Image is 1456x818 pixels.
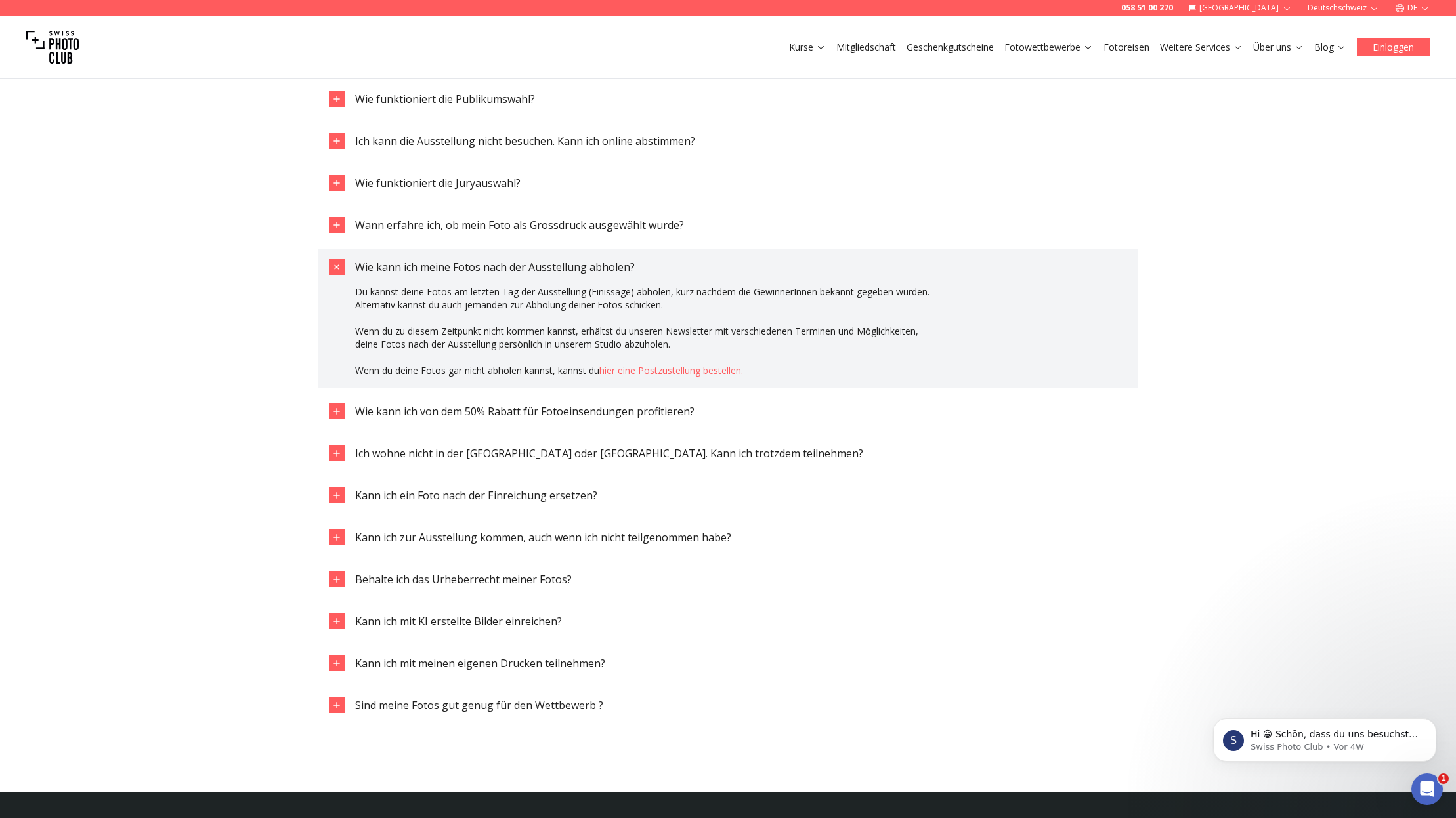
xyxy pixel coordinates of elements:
span: Wie kann ich von dem 50% Rabatt für Fotoeinsendungen profitieren? [355,404,695,419]
button: Mitgliedschaft [831,38,901,56]
button: Wie kann ich meine Fotos nach der Ausstellung abholen? [318,249,1138,285]
button: Wie funktioniert die Publikumswahl? [318,81,1138,117]
span: Ich kann die Ausstellung nicht besuchen. Kann ich online abstimmen? [355,134,695,148]
a: 058 51 00 270 [1121,3,1173,13]
a: Weitere Services [1160,41,1243,54]
a: Geschenkgutscheine [907,41,994,54]
span: Wie funktioniert die Publikumswahl? [355,92,535,106]
p: Wenn du zu diesem Zeitpunkt nicht kommen kannst, erhältst du unseren Newsletter mit verschiedenen... [355,325,943,351]
div: Wie kann ich meine Fotos nach der Ausstellung abholen? [355,285,943,388]
span: Kann ich mit KI erstellte Bilder einreichen? [355,614,562,628]
a: hier eine Postzustellung bestellen. [599,364,743,377]
span: Kann ich zur Ausstellung kommen, auch wenn ich nicht teilgenommen habe? [355,530,731,544]
a: Mitgliedschaft [836,41,896,54]
span: Sind meine Fotos gut genug für den Wettbewerb ? [355,698,603,712]
button: Wie funktioniert die Juryauswahl? [318,165,1138,201]
a: Kurse [789,41,826,54]
a: Über uns [1253,41,1304,54]
button: Ich kann die Ausstellung nicht besuchen. Kann ich online abstimmen? [318,123,1138,159]
button: Fotowettbewerbe [999,38,1098,56]
button: Kann ich zur Ausstellung kommen, auch wenn ich nicht teilgenommen habe? [318,519,1138,556]
button: Kann ich mit KI erstellte Bilder einreichen? [318,603,1138,640]
button: Weitere Services [1155,38,1248,56]
iframe: Intercom notifications Nachricht [1193,691,1456,783]
span: Wie kann ich meine Fotos nach der Ausstellung abholen? [355,260,635,274]
button: Sind meine Fotos gut genug für den Wettbewerb ? [318,687,1138,724]
button: Ich wohne nicht in der [GEOGRAPHIC_DATA] oder [GEOGRAPHIC_DATA]. Kann ich trotzdem teilnehmen? [318,435,1138,472]
button: Fotoreisen [1098,38,1155,56]
button: Wann erfahre ich, ob mein Foto als Grossdruck ausgewählt wurde? [318,207,1138,243]
span: Behalte ich das Urheberrecht meiner Fotos? [355,572,572,586]
button: Einloggen [1357,38,1430,56]
span: Kann ich ein Foto nach der Einreichung ersetzen? [355,488,597,502]
span: Wann erfahre ich, ob mein Foto als Grossdruck ausgewählt wurde? [355,218,684,232]
button: Geschenkgutscheine [901,38,999,56]
button: Kann ich ein Foto nach der Einreichung ersetzen? [318,477,1138,514]
button: Über uns [1248,38,1309,56]
iframe: Intercom live chat [1411,773,1443,805]
img: Swiss photo club [26,21,79,73]
button: Behalte ich das Urheberrecht meiner Fotos? [318,561,1138,598]
p: Du kannst deine Fotos am letzten Tag der Ausstellung (Finissage) abholen, kurz nachdem die Gewinn... [355,285,943,312]
a: Fotoreisen [1103,41,1149,54]
a: Fotowettbewerbe [1004,41,1093,54]
button: Blog [1309,38,1352,56]
span: 1 [1438,773,1449,784]
button: Wie kann ich von dem 50% Rabatt für Fotoeinsendungen profitieren? [318,393,1138,430]
a: Blog [1314,41,1346,54]
p: Wenn du deine Fotos gar nicht abholen kannst, kannst du [355,364,943,377]
button: Kurse [784,38,831,56]
span: Ich wohne nicht in der [GEOGRAPHIC_DATA] oder [GEOGRAPHIC_DATA]. Kann ich trotzdem teilnehmen? [355,446,863,460]
button: Kann ich mit meinen eigenen Drucken teilnehmen? [318,645,1138,682]
span: Wie funktioniert die Juryauswahl? [355,176,521,190]
span: Kann ich mit meinen eigenen Drucken teilnehmen? [355,656,605,670]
